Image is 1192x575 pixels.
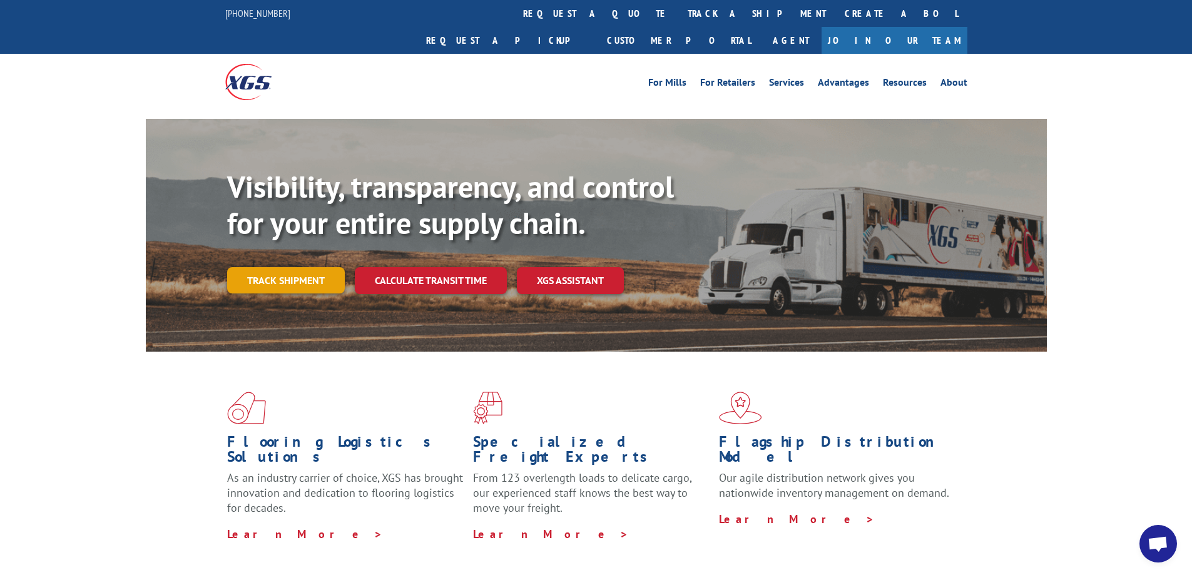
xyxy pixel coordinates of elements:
[648,78,686,91] a: For Mills
[822,27,967,54] a: Join Our Team
[227,167,674,242] b: Visibility, transparency, and control for your entire supply chain.
[719,434,955,471] h1: Flagship Distribution Model
[760,27,822,54] a: Agent
[818,78,869,91] a: Advantages
[227,434,464,471] h1: Flooring Logistics Solutions
[227,267,345,293] a: Track shipment
[473,527,629,541] a: Learn More >
[225,7,290,19] a: [PHONE_NUMBER]
[227,392,266,424] img: xgs-icon-total-supply-chain-intelligence-red
[700,78,755,91] a: For Retailers
[417,27,598,54] a: Request a pickup
[473,471,710,526] p: From 123 overlength loads to delicate cargo, our experienced staff knows the best way to move you...
[227,471,463,515] span: As an industry carrier of choice, XGS has brought innovation and dedication to flooring logistics...
[769,78,804,91] a: Services
[719,392,762,424] img: xgs-icon-flagship-distribution-model-red
[1139,525,1177,562] div: Open chat
[598,27,760,54] a: Customer Portal
[517,267,624,294] a: XGS ASSISTANT
[719,512,875,526] a: Learn More >
[719,471,949,500] span: Our agile distribution network gives you nationwide inventory management on demand.
[940,78,967,91] a: About
[355,267,507,294] a: Calculate transit time
[227,527,383,541] a: Learn More >
[473,392,502,424] img: xgs-icon-focused-on-flooring-red
[473,434,710,471] h1: Specialized Freight Experts
[883,78,927,91] a: Resources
